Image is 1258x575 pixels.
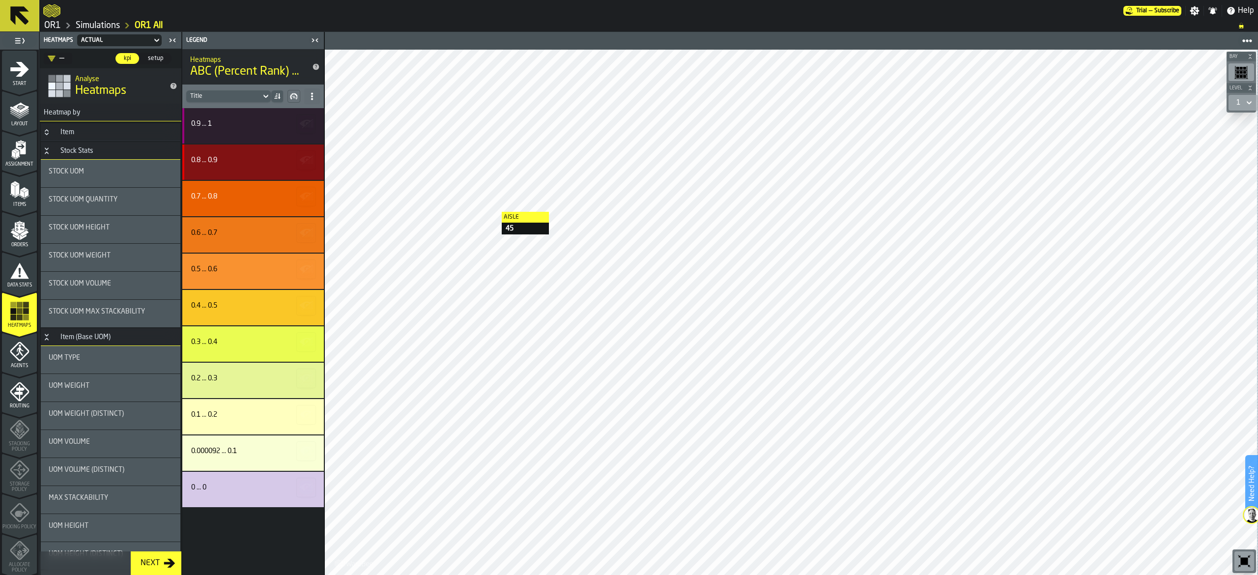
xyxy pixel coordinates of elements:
[49,494,172,502] div: Title
[49,550,123,558] span: UOM Height (Distinct)
[296,114,316,134] button: button-
[296,332,316,352] button: button-
[182,363,324,398] div: stat-
[49,354,172,362] div: Title
[1154,7,1179,14] span: Subscribe
[2,413,37,453] li: menu Stacking Policy
[296,478,316,497] button: button-
[296,187,316,206] button: button-
[49,410,172,418] div: Title
[191,265,312,273] div: Title
[2,363,37,369] span: Agents
[182,32,324,49] header: Legend
[49,280,172,287] div: Title
[140,53,171,64] div: thumb
[2,333,37,372] li: menu Agents
[2,81,37,86] span: Start
[191,302,217,310] div: 0.4 ... 0.5
[41,216,180,243] div: stat-Stock UOM Height
[55,147,99,155] div: Stock Stats
[182,472,324,507] div: stat-
[2,34,37,48] label: button-toggle-Toggle Full Menu
[76,20,120,31] a: link-to-/wh/i/02d92962-0f11-4133-9763-7cb092bceeef
[2,131,37,171] li: menu Assignment
[41,147,53,155] button: Button-Stock Stats-open
[115,53,139,64] div: thumb
[49,382,89,390] span: UOM Weight
[308,34,322,46] label: button-toggle-Close me
[2,323,37,328] span: Heatmaps
[41,486,180,514] div: stat-Max Stackability
[49,252,111,259] span: Stock UOM Weight
[2,91,37,130] li: menu Layout
[191,229,312,237] div: Title
[41,128,53,136] button: Button-Item-closed
[49,168,172,175] div: Title
[49,252,172,259] div: Title
[191,338,312,346] div: Title
[43,2,60,20] a: logo-header
[49,308,172,316] div: Title
[119,54,135,63] span: kpi
[49,382,172,390] div: Title
[49,522,172,530] div: Title
[49,438,90,446] span: UOM Volume
[1236,99,1240,107] div: DropdownMenuValue-1
[41,430,180,458] div: stat-UOM Volume
[49,224,110,231] span: Stock UOM Height
[75,34,164,46] div: DropdownMenuValue-f5ae6773-c980-4ea5-8dee-8f1bbddcc2de
[2,51,37,90] li: menu Start
[182,326,324,362] div: stat-
[191,411,217,419] div: 0.1 ... 0.2
[191,374,217,382] div: 0.2 ... 0.3
[1222,5,1258,17] label: button-toggle-Help
[1227,61,1256,83] div: button-toolbar-undefined
[2,524,37,530] span: Picking Policy
[191,120,312,128] div: Title
[2,454,37,493] li: menu Storage Policy
[182,144,324,180] div: stat-
[2,482,37,492] span: Storage Policy
[40,104,181,121] h3: title-section-Heatmap by
[191,193,217,201] div: 0.7 ... 0.8
[191,484,312,491] div: Title
[1186,6,1203,16] label: button-toggle-Settings
[40,109,80,116] span: Heatmap by
[296,441,316,461] button: button-
[44,20,61,31] a: link-to-/wh/i/02d92962-0f11-4133-9763-7cb092bceeef
[1204,6,1222,16] label: button-toggle-Notifications
[296,259,316,279] button: button-
[191,193,312,201] div: Title
[191,229,217,237] div: 0.6 ... 0.7
[1123,6,1181,16] a: link-to-/wh/i/02d92962-0f11-4133-9763-7cb092bceeef/pricing/
[2,403,37,409] span: Routing
[191,156,312,164] div: Title
[2,172,37,211] li: menu Items
[191,156,217,164] div: 0.8 ... 0.9
[191,374,312,382] div: Title
[182,108,324,144] div: stat-
[2,441,37,452] span: Stacking Policy
[44,53,72,64] div: DropdownMenuValue-
[1227,52,1256,61] button: button-
[41,328,180,346] h3: title-section-Item (Base UOM)
[296,150,316,170] button: button-
[182,399,324,434] div: stat-
[75,83,126,99] span: Heatmaps
[191,338,217,346] div: 0.3 ... 0.4
[49,224,172,231] div: Title
[49,550,172,558] div: Title
[1236,553,1252,569] svg: Reset zoom and position
[75,73,162,83] h2: Sub Title
[131,551,181,575] button: button-Next
[1149,7,1152,14] span: —
[2,202,37,207] span: Items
